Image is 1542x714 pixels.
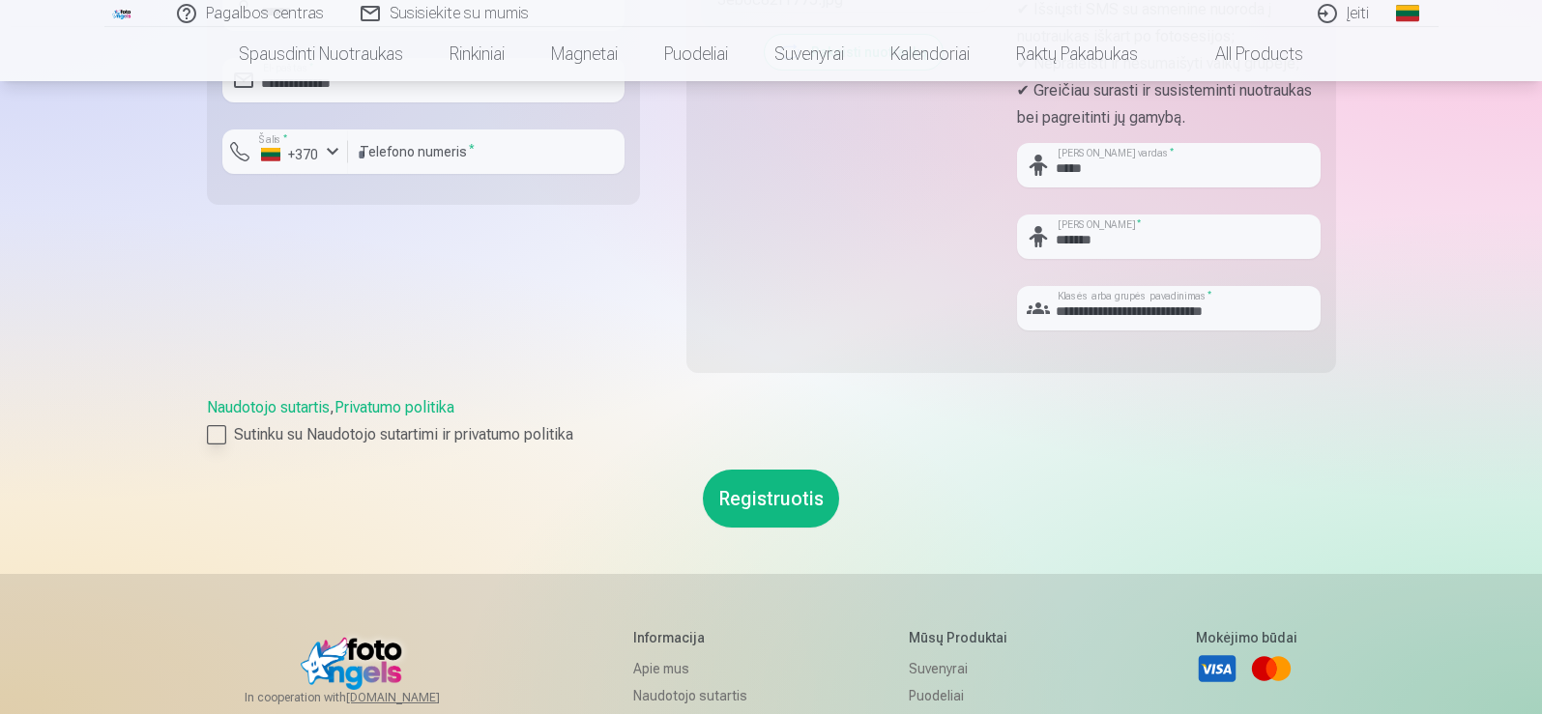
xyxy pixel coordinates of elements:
[1196,628,1297,647] h5: Mokėjimo būdai
[909,628,1049,647] h5: Mūsų produktai
[909,682,1049,709] a: Puodeliai
[207,398,330,416] a: Naudotojo sutartis
[993,27,1161,81] a: Raktų pakabukas
[1161,27,1326,81] a: All products
[867,27,993,81] a: Kalendoriai
[207,423,1336,446] label: Sutinku su Naudotojo sutartimi ir privatumo politika
[528,27,641,81] a: Magnetai
[703,470,839,528] button: Registruotis
[222,129,348,174] button: Šalis*+370
[245,690,486,705] span: In cooperation with
[216,27,426,81] a: Spausdinti nuotraukas
[1017,77,1321,131] p: ✔ Greičiau surasti ir susisteminti nuotraukas bei pagreitinti jų gamybą.
[633,628,762,647] h5: Informacija
[261,145,319,164] div: +370
[1250,647,1293,690] a: Mastercard
[633,682,762,709] a: Naudotojo sutartis
[909,655,1049,682] a: Suvenyrai
[207,396,1336,446] div: ,
[346,690,486,705] a: [DOMAIN_NAME]
[335,398,454,416] a: Privatumo politika
[633,655,762,682] a: Apie mus
[1196,647,1238,690] a: Visa
[641,27,751,81] a: Puodeliai
[751,27,867,81] a: Suvenyrai
[112,8,133,19] img: /fa2
[426,27,528,81] a: Rinkiniai
[253,132,293,147] label: Šalis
